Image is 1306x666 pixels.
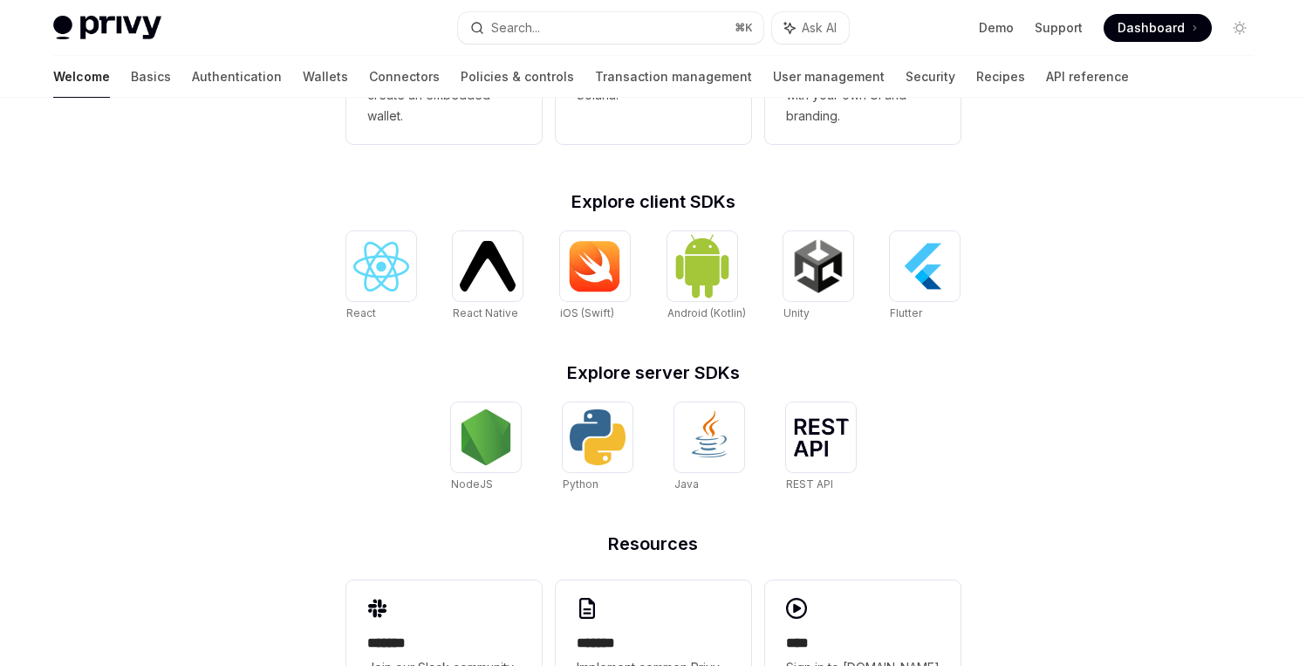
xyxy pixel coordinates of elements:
[890,231,960,322] a: FlutterFlutter
[1104,14,1212,42] a: Dashboard
[1226,14,1254,42] button: Toggle dark mode
[346,231,416,322] a: ReactReact
[458,12,763,44] button: Search...⌘K
[131,56,171,98] a: Basics
[346,364,961,381] h2: Explore server SDKs
[53,56,110,98] a: Welcome
[790,238,846,294] img: Unity
[303,56,348,98] a: Wallets
[979,19,1014,37] a: Demo
[681,409,737,465] img: Java
[890,306,922,319] span: Flutter
[802,19,837,37] span: Ask AI
[1046,56,1129,98] a: API reference
[897,238,953,294] img: Flutter
[1118,19,1185,37] span: Dashboard
[783,306,810,319] span: Unity
[563,477,598,491] span: Python
[458,409,514,465] img: NodeJS
[460,241,516,291] img: React Native
[667,231,746,322] a: Android (Kotlin)Android (Kotlin)
[570,409,626,465] img: Python
[772,12,849,44] button: Ask AI
[906,56,955,98] a: Security
[346,193,961,210] h2: Explore client SDKs
[560,231,630,322] a: iOS (Swift)iOS (Swift)
[563,402,632,493] a: PythonPython
[786,477,833,491] span: REST API
[53,16,161,40] img: light logo
[560,306,614,319] span: iOS (Swift)
[783,231,853,322] a: UnityUnity
[346,535,961,553] h2: Resources
[793,418,849,457] img: REST API
[491,17,540,38] div: Search...
[773,56,885,98] a: User management
[976,56,1025,98] a: Recipes
[353,242,409,292] img: React
[453,231,523,322] a: React NativeReact Native
[451,477,493,491] span: NodeJS
[786,402,856,493] a: REST APIREST API
[595,56,752,98] a: Transaction management
[674,402,744,493] a: JavaJava
[451,402,521,493] a: NodeJSNodeJS
[453,306,518,319] span: React Native
[674,477,699,491] span: Java
[567,240,623,292] img: iOS (Swift)
[667,306,746,319] span: Android (Kotlin)
[192,56,282,98] a: Authentication
[1035,19,1083,37] a: Support
[346,306,376,319] span: React
[735,21,753,35] span: ⌘ K
[369,56,440,98] a: Connectors
[674,233,730,299] img: Android (Kotlin)
[461,56,574,98] a: Policies & controls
